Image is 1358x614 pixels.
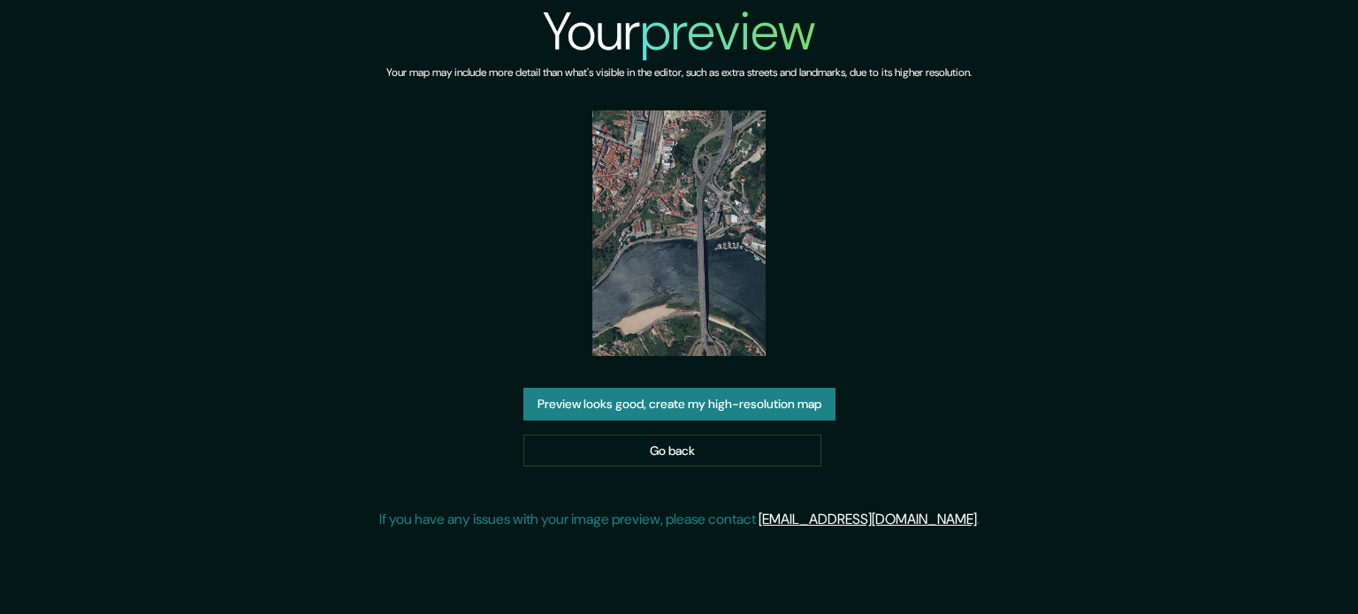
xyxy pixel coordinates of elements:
button: Preview looks good, create my high-resolution map [523,388,835,421]
p: If you have any issues with your image preview, please contact . [379,509,980,530]
h6: Your map may include more detail than what's visible in the editor, such as extra streets and lan... [386,64,972,82]
img: created-map-preview [592,110,767,356]
a: Go back [523,435,821,467]
a: [EMAIL_ADDRESS][DOMAIN_NAME] [759,510,977,528]
iframe: Help widget launcher [1201,545,1339,595]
